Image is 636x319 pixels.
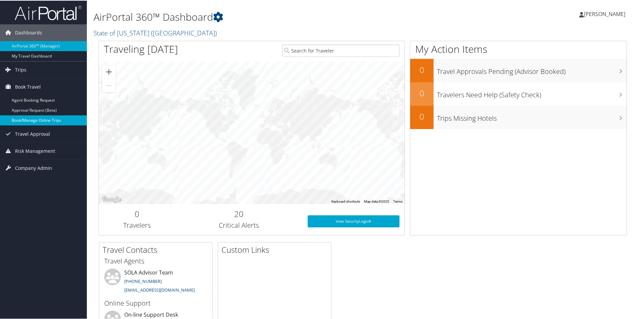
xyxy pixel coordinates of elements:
span: Map data ©2025 [364,199,389,203]
h2: 0 [104,208,170,219]
button: Keyboard shortcuts [331,199,360,203]
h1: Traveling [DATE] [104,41,178,56]
span: Trips [15,61,26,78]
li: SOLA Advisor Team [101,268,210,295]
h3: Travel Agents [104,256,207,265]
button: Zoom out [102,78,116,92]
a: State of [US_STATE] ([GEOGRAPHIC_DATA]) [94,28,218,37]
h3: Travelers [104,220,170,229]
a: 0Trips Missing Hotels [410,105,627,128]
a: 0Travelers Need Help (Safety Check) [410,82,627,105]
a: [EMAIL_ADDRESS][DOMAIN_NAME] [124,286,195,292]
span: Company Admin [15,159,52,176]
h2: 0 [410,87,434,98]
img: airportal-logo.png [15,4,82,20]
a: [PHONE_NUMBER] [124,278,162,284]
h2: 20 [180,208,298,219]
span: Dashboards [15,24,42,40]
img: Google [101,195,123,203]
h3: Travelers Need Help (Safety Check) [437,86,627,99]
h2: Custom Links [221,243,331,255]
a: [PERSON_NAME] [579,3,632,23]
h2: 0 [410,110,434,122]
h3: Critical Alerts [180,220,298,229]
a: View SecurityLogic® [308,215,400,227]
input: Search for Traveler [282,44,400,56]
a: 0Travel Approvals Pending (Advisor Booked) [410,58,627,82]
h3: Online Support [104,298,207,307]
a: Terms (opens in new tab) [393,199,403,203]
button: Zoom in [102,65,116,78]
h2: Travel Contacts [103,243,212,255]
h1: My Action Items [410,41,627,56]
span: Travel Approval [15,125,50,142]
span: Risk Management [15,142,55,159]
h3: Trips Missing Hotels [437,110,627,122]
h3: Travel Approvals Pending (Advisor Booked) [437,63,627,76]
h1: AirPortal 360™ Dashboard [94,9,453,23]
span: [PERSON_NAME] [584,10,625,17]
h2: 0 [410,64,434,75]
a: Open this area in Google Maps (opens a new window) [101,195,123,203]
span: Book Travel [15,78,41,95]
